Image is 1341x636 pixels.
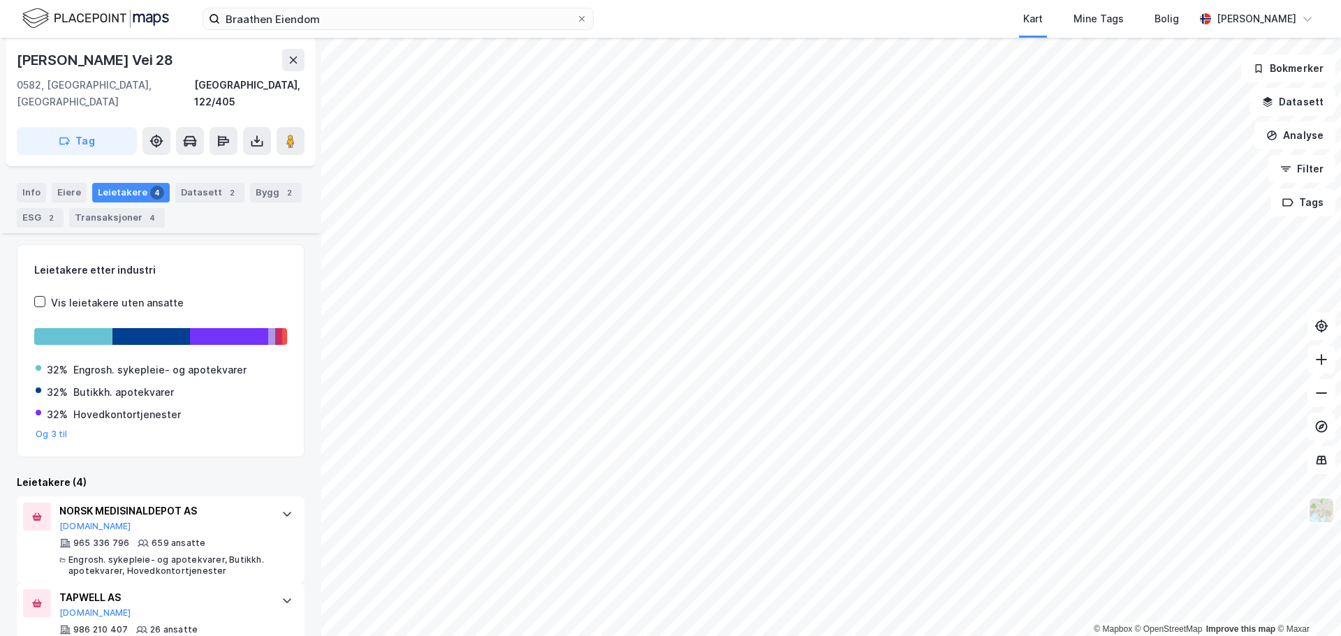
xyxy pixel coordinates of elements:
div: 2 [282,186,296,200]
div: 986 210 407 [73,624,128,635]
button: Tags [1270,188,1335,216]
div: TAPWELL AS [59,589,268,606]
a: OpenStreetMap [1135,624,1203,634]
div: Leietakere (4) [17,474,305,491]
button: Analyse [1254,121,1335,149]
button: [DOMAIN_NAME] [59,607,131,619]
div: 32% [47,406,68,423]
div: Hovedkontortjenester [73,406,181,423]
div: 32% [47,362,68,378]
div: ESG [17,208,64,228]
button: Datasett [1250,88,1335,116]
div: 2 [225,186,239,200]
div: [PERSON_NAME] Vei 28 [17,49,176,71]
div: [GEOGRAPHIC_DATA], 122/405 [194,77,305,110]
div: Info [17,183,46,202]
div: 0582, [GEOGRAPHIC_DATA], [GEOGRAPHIC_DATA] [17,77,194,110]
div: [PERSON_NAME] [1217,10,1296,27]
div: Leietakere [92,183,170,202]
div: Kart [1023,10,1043,27]
div: NORSK MEDISINALDEPOT AS [59,503,268,519]
iframe: Chat Widget [1271,569,1341,636]
div: Mine Tags [1073,10,1124,27]
div: 2 [44,211,58,225]
div: Bygg [250,183,302,202]
img: logo.f888ab2527a4732fd821a326f86c7f29.svg [22,6,169,31]
div: 32% [47,384,68,401]
div: 965 336 796 [73,538,129,549]
div: Datasett [175,183,244,202]
div: 26 ansatte [150,624,198,635]
div: 659 ansatte [152,538,205,549]
a: Mapbox [1094,624,1132,634]
button: [DOMAIN_NAME] [59,521,131,532]
button: Og 3 til [36,429,68,440]
div: Leietakere etter industri [34,262,287,279]
div: Vis leietakere uten ansatte [51,295,184,311]
div: Butikkh. apotekvarer [73,384,174,401]
div: Eiere [52,183,87,202]
input: Søk på adresse, matrikkel, gårdeiere, leietakere eller personer [220,8,576,29]
img: Z [1308,497,1335,524]
div: Engrosh. sykepleie- og apotekvarer [73,362,247,378]
div: Transaksjoner [69,208,165,228]
button: Filter [1268,155,1335,183]
div: 4 [150,186,164,200]
button: Tag [17,127,137,155]
div: 4 [145,211,159,225]
div: Bolig [1155,10,1179,27]
a: Improve this map [1206,624,1275,634]
button: Bokmerker [1241,54,1335,82]
div: Engrosh. sykepleie- og apotekvarer, Butikkh. apotekvarer, Hovedkontortjenester [68,554,268,577]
